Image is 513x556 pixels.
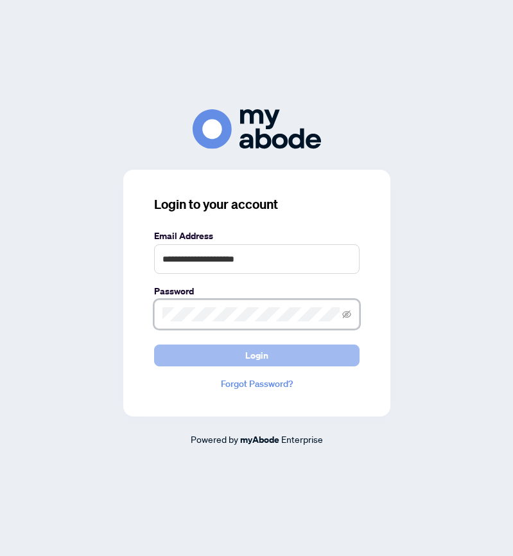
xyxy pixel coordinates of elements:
img: ma-logo [193,109,321,148]
button: Login [154,345,360,366]
span: eye-invisible [342,310,351,319]
a: Forgot Password? [154,377,360,391]
h3: Login to your account [154,195,360,213]
label: Password [154,284,360,298]
span: Login [245,345,268,366]
span: Enterprise [281,433,323,445]
label: Email Address [154,229,360,243]
a: myAbode [240,433,279,447]
span: Powered by [191,433,238,445]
